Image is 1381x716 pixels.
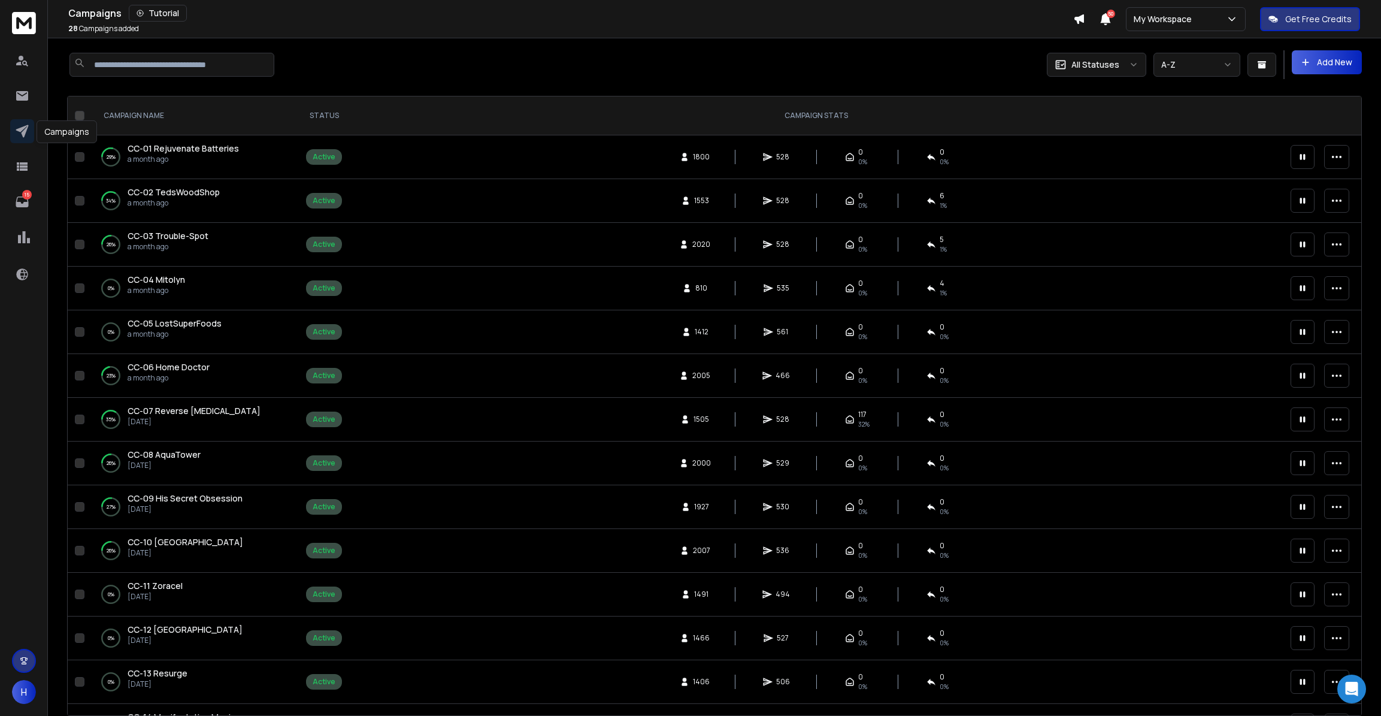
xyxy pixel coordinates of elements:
a: CC-06 Home Doctor [128,361,210,373]
div: Open Intercom Messenger [1337,675,1366,703]
span: 0 [940,366,944,376]
span: 0 % [940,332,949,342]
td: 26%CC-08 AquaTower[DATE] [89,442,299,485]
span: 0 [858,366,863,376]
span: 0% [858,682,867,691]
p: a month ago [128,373,210,383]
span: 530 [776,502,789,512]
span: 0 [940,147,944,157]
span: 1406 [693,677,710,687]
span: 535 [777,283,789,293]
span: 1466 [693,633,710,643]
p: [DATE] [128,504,243,514]
span: 0% [858,244,867,254]
span: 32 % [858,419,870,429]
p: 34 % [106,195,116,207]
span: 0 [940,672,944,682]
span: 1553 [694,196,709,206]
a: 15 [10,190,34,214]
button: H [12,680,36,704]
a: CC-11 Zoracel [128,580,183,592]
span: CC-01 Rejuvenate Batteries [128,143,239,154]
div: Active [313,590,335,599]
span: 0 % [940,594,949,604]
td: 29%CC-01 Rejuvenate Batteriesa month ago [89,135,299,179]
span: 0 % [940,376,949,385]
span: 6 [940,191,944,201]
p: a month ago [128,286,185,295]
p: 27 % [107,501,116,513]
div: Active [313,415,335,424]
span: 0 [858,147,863,157]
span: CC-06 Home Doctor [128,361,210,373]
p: 35 % [106,413,116,425]
span: 0 [858,235,863,244]
p: [DATE] [128,417,261,427]
a: CC-04 Mitolyn [128,274,185,286]
span: 528 [776,152,789,162]
p: 0 % [108,282,114,294]
span: 0 [858,279,863,288]
span: CC-04 Mitolyn [128,274,185,285]
span: 0 % [940,638,949,648]
span: 1 % [940,201,947,210]
p: 26 % [107,545,116,557]
span: CC-10 [GEOGRAPHIC_DATA] [128,536,243,548]
span: 0 [940,541,944,551]
td: 23%CC-06 Home Doctora month ago [89,354,299,398]
span: 117 [858,410,867,419]
div: Active [313,502,335,512]
span: 0% [858,638,867,648]
button: Tutorial [129,5,187,22]
span: 0 [940,585,944,594]
td: 0%CC-12 [GEOGRAPHIC_DATA][DATE] [89,617,299,660]
span: 0% [858,507,867,516]
p: [DATE] [128,592,183,602]
a: CC-08 AquaTower [128,449,201,461]
span: 1491 [694,590,708,599]
span: 0 [940,629,944,638]
span: 0 % [940,507,949,516]
span: 0 [940,322,944,332]
span: 561 [777,327,789,337]
span: 1800 [693,152,710,162]
span: 28 [68,23,78,34]
p: a month ago [128,242,208,252]
p: 29 % [107,151,116,163]
p: Campaigns added [68,24,139,34]
td: 35%CC-07 Reverse [MEDICAL_DATA][DATE] [89,398,299,442]
span: 528 [776,196,789,206]
span: 529 [776,458,789,468]
div: Active [313,196,335,206]
span: 0 [858,191,863,201]
span: 0 [940,454,944,463]
div: Active [313,327,335,337]
span: 50 [1107,10,1115,18]
span: 2007 [693,546,710,555]
td: 26%CC-10 [GEOGRAPHIC_DATA][DATE] [89,529,299,573]
div: Active [313,283,335,293]
span: 0 % [940,419,949,429]
div: Active [313,458,335,468]
p: [DATE] [128,679,187,689]
p: a month ago [128,330,222,339]
div: Active [313,546,335,555]
span: 2005 [692,371,710,380]
div: Campaigns [37,120,97,143]
a: CC-10 [GEOGRAPHIC_DATA] [128,536,243,548]
span: 536 [776,546,789,555]
span: 0 [858,497,863,507]
td: 0%CC-13 Resurge[DATE] [89,660,299,704]
span: 0% [858,376,867,385]
span: 0% [858,463,867,473]
p: 0 % [108,326,114,338]
span: 506 [776,677,790,687]
a: CC-09 His Secret Obsession [128,493,243,504]
td: 34%CC-02 TedsWoodShopa month ago [89,179,299,223]
span: 528 [776,240,789,249]
span: CC-07 Reverse [MEDICAL_DATA] [128,405,261,416]
span: 0 [858,541,863,551]
span: 0 % [940,551,949,560]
